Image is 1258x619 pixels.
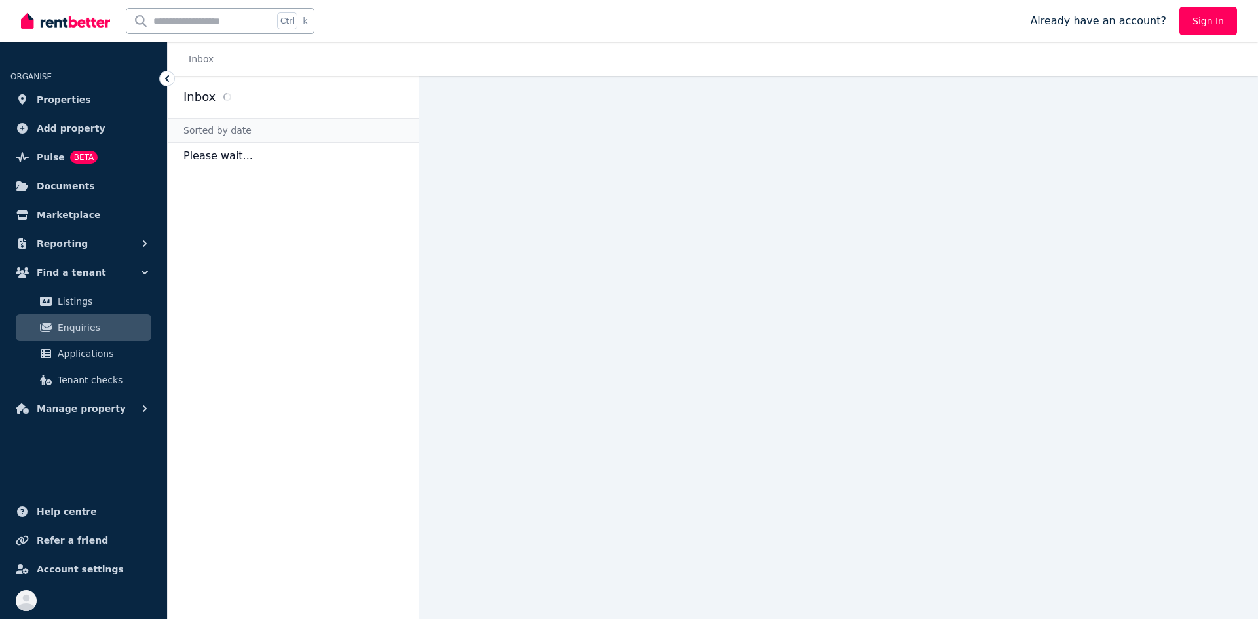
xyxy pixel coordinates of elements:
a: Marketplace [10,202,157,228]
span: Already have an account? [1030,13,1166,29]
span: ORGANISE [10,72,52,81]
span: Properties [37,92,91,107]
a: Listings [16,288,151,314]
span: Documents [37,178,95,194]
p: Please wait... [168,143,419,169]
span: k [303,16,307,26]
span: Ctrl [277,12,297,29]
nav: Breadcrumb [168,42,229,76]
span: Marketplace [37,207,100,223]
button: Find a tenant [10,259,157,286]
a: Inbox [189,54,214,64]
a: Add property [10,115,157,141]
span: Applications [58,346,146,362]
button: Reporting [10,231,157,257]
a: Refer a friend [10,527,157,553]
span: BETA [70,151,98,164]
span: Add property [37,121,105,136]
span: Pulse [37,149,65,165]
a: PulseBETA [10,144,157,170]
span: Manage property [37,401,126,417]
a: Help centre [10,498,157,525]
span: Find a tenant [37,265,106,280]
span: Account settings [37,561,124,577]
a: Sign In [1179,7,1237,35]
span: Tenant checks [58,372,146,388]
span: Enquiries [58,320,146,335]
a: Enquiries [16,314,151,341]
img: RentBetter [21,11,110,31]
span: Refer a friend [37,533,108,548]
span: Reporting [37,236,88,252]
a: Account settings [10,556,157,582]
span: Help centre [37,504,97,519]
button: Manage property [10,396,157,422]
span: Listings [58,293,146,309]
a: Properties [10,86,157,113]
a: Applications [16,341,151,367]
a: Documents [10,173,157,199]
a: Tenant checks [16,367,151,393]
div: Sorted by date [168,118,419,143]
h2: Inbox [183,88,216,106]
